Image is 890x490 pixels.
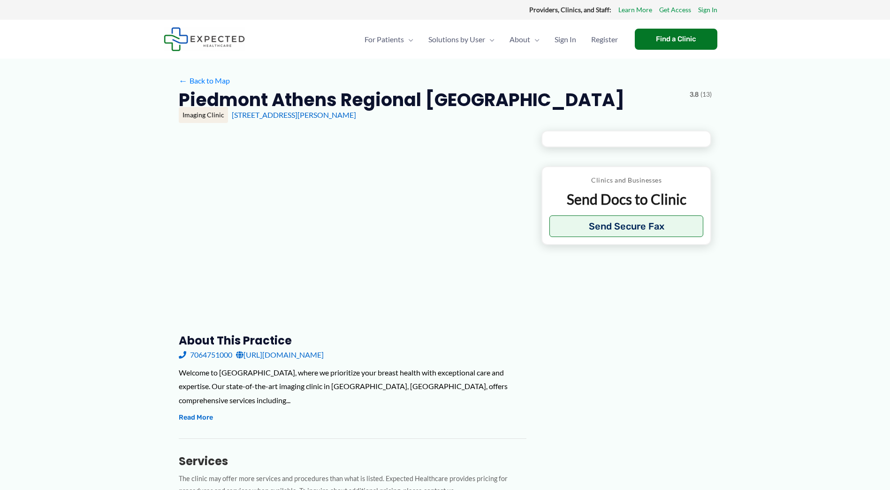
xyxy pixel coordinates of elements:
a: Sign In [698,4,717,16]
a: [STREET_ADDRESS][PERSON_NAME] [232,110,356,119]
h3: Services [179,454,526,468]
button: Read More [179,412,213,423]
span: Menu Toggle [485,23,494,56]
span: ← [179,76,188,85]
h3: About this practice [179,333,526,348]
button: Send Secure Fax [549,215,704,237]
a: Register [584,23,625,56]
img: Expected Healthcare Logo - side, dark font, small [164,27,245,51]
p: Clinics and Businesses [549,174,704,186]
p: Send Docs to Clinic [549,190,704,208]
span: Menu Toggle [530,23,540,56]
a: Get Access [659,4,691,16]
a: AboutMenu Toggle [502,23,547,56]
a: Find a Clinic [635,29,717,50]
div: Welcome to [GEOGRAPHIC_DATA], where we prioritize your breast health with exceptional care and ex... [179,366,526,407]
span: Menu Toggle [404,23,413,56]
a: ←Back to Map [179,74,230,88]
a: Solutions by UserMenu Toggle [421,23,502,56]
span: 3.8 [690,88,699,100]
a: Learn More [618,4,652,16]
a: 7064751000 [179,348,232,362]
strong: Providers, Clinics, and Staff: [529,6,611,14]
span: Register [591,23,618,56]
span: For Patients [365,23,404,56]
a: [URL][DOMAIN_NAME] [236,348,324,362]
span: Sign In [555,23,576,56]
nav: Primary Site Navigation [357,23,625,56]
a: For PatientsMenu Toggle [357,23,421,56]
div: Imaging Clinic [179,107,228,123]
span: (13) [700,88,712,100]
span: Solutions by User [428,23,485,56]
span: About [510,23,530,56]
h2: Piedmont Athens Regional [GEOGRAPHIC_DATA] [179,88,624,111]
a: Sign In [547,23,584,56]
